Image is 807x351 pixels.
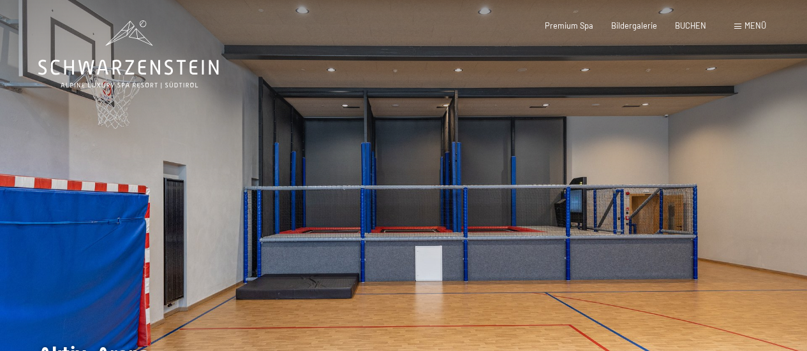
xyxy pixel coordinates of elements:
span: Menü [744,20,766,31]
a: Premium Spa [545,20,593,31]
a: BUCHEN [675,20,706,31]
a: Bildergalerie [611,20,657,31]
